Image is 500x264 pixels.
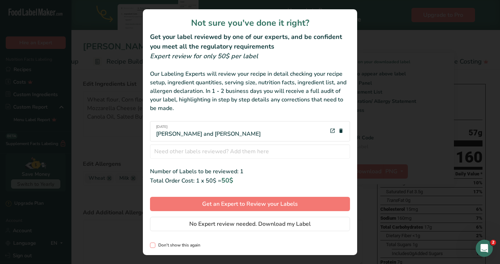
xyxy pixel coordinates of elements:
div: Total Order Cost: 1 x 50$ = [150,176,350,185]
div: Number of Labels to be reviewed: 1 [150,167,350,176]
span: Get an Expert to Review your Labels [202,200,298,208]
span: 2 [490,240,496,245]
h1: Not sure you've done it right? [150,16,350,29]
div: [PERSON_NAME] and [PERSON_NAME] [156,124,261,138]
input: Need other labels reviewed? Add them here [150,144,350,159]
h2: Get your label reviewed by one of our experts, and be confident you meet all the regulatory requi... [150,32,350,51]
iframe: Intercom live chat [476,240,493,257]
span: No Expert review needed. Download my Label [189,220,311,228]
div: Our Labeling Experts will review your recipe in detail checking your recipe setup, ingredient qua... [150,70,350,113]
span: [DATE] [156,124,261,130]
span: 50$ [221,176,233,185]
button: Get an Expert to Review your Labels [150,197,350,211]
div: Expert review for only 50$ per label [150,51,350,61]
button: No Expert review needed. Download my Label [150,217,350,231]
span: Don't show this again [155,243,200,248]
